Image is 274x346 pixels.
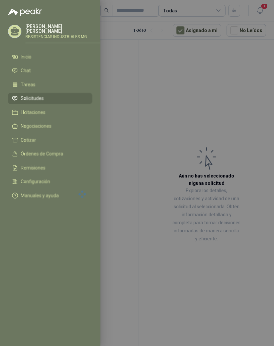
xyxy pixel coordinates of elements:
span: Inicio [21,54,31,60]
span: Licitaciones [21,110,45,115]
a: Tareas [8,79,92,90]
a: Remisiones [8,162,92,174]
span: Órdenes de Compra [21,151,63,156]
a: Configuración [8,176,92,188]
a: Solicitudes [8,93,92,104]
span: Manuales y ayuda [21,193,59,198]
a: Negociaciones [8,121,92,132]
p: RESISTENCIAS INDUSTRIALES MG [25,35,92,39]
span: Negociaciones [21,123,51,129]
a: Manuales y ayuda [8,190,92,201]
span: Tareas [21,82,35,87]
a: Inicio [8,51,92,63]
span: Solicitudes [21,96,44,101]
p: [PERSON_NAME] [PERSON_NAME] [25,24,92,33]
a: Chat [8,65,92,77]
span: Cotizar [21,137,36,143]
img: Logo peakr [8,8,42,16]
span: Configuración [21,179,50,184]
span: Chat [21,68,31,73]
span: Remisiones [21,165,45,170]
a: Órdenes de Compra [8,148,92,160]
a: Licitaciones [8,107,92,118]
a: Cotizar [8,134,92,146]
